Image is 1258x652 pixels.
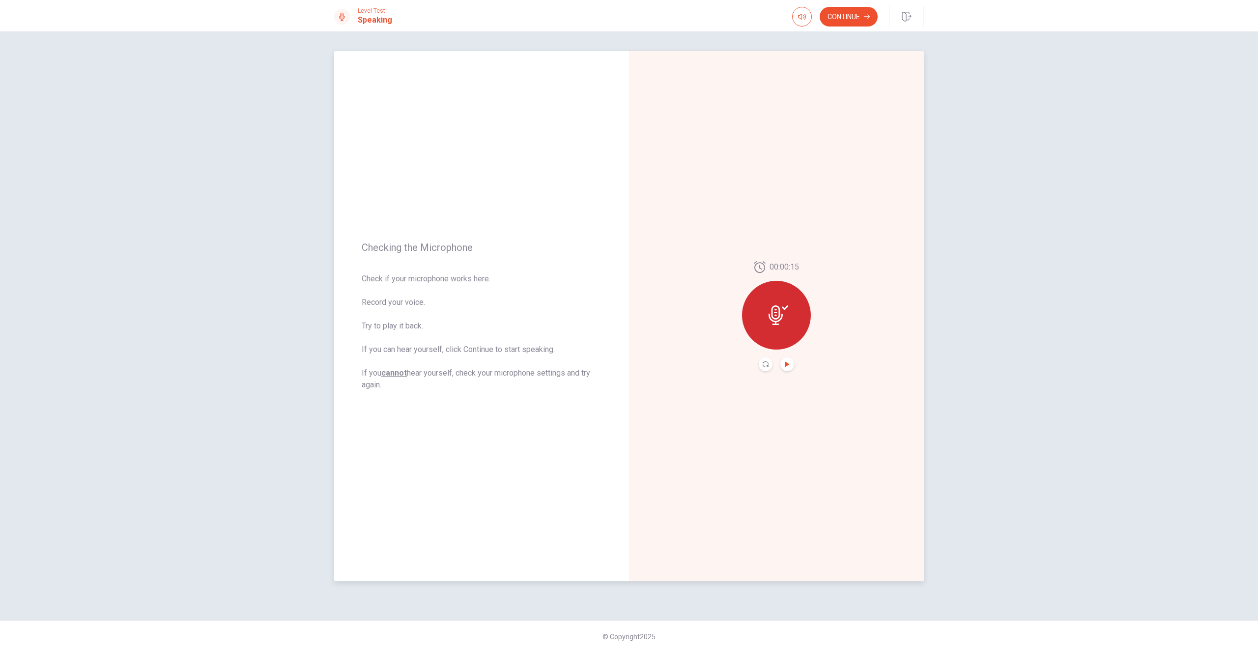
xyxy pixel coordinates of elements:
[770,261,799,273] span: 00:00:15
[358,14,392,26] h1: Speaking
[820,7,878,27] button: Continue
[780,357,794,371] button: Play Audio
[362,242,601,253] span: Checking the Microphone
[381,368,407,378] u: cannot
[358,7,392,14] span: Level Test
[362,273,601,391] span: Check if your microphone works here. Record your voice. Try to play it back. If you can hear your...
[759,357,772,371] button: Record Again
[602,633,656,641] span: © Copyright 2025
